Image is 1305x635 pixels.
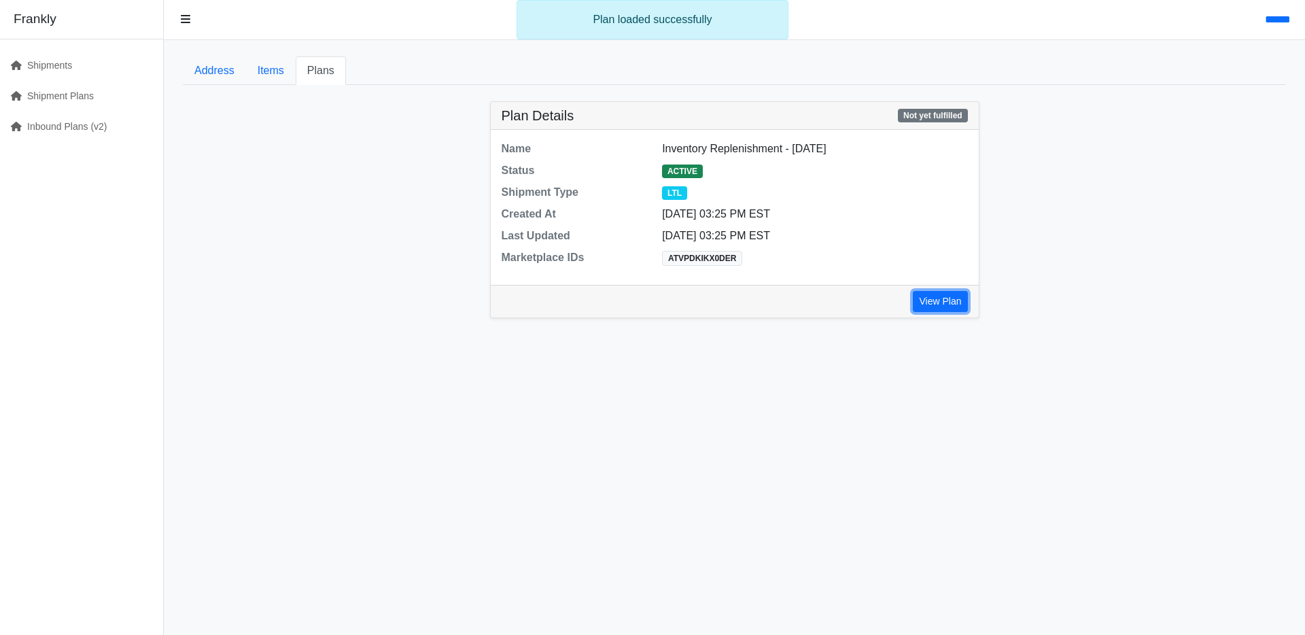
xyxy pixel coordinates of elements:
[296,56,346,85] a: Plans
[183,56,246,85] a: Address
[898,109,967,122] span: Not yet fulfilled
[493,184,655,206] dt: Shipment Type
[654,141,975,157] dd: Inventory Replenishment - [DATE]
[654,228,975,244] dd: [DATE] 03:25 PM EST
[654,206,975,222] dd: [DATE] 03:25 PM EST
[246,56,296,85] a: Items
[493,162,655,184] dt: Status
[913,291,967,312] a: View Plan
[493,141,655,162] dt: Name
[502,107,574,124] h5: Plan Details
[493,206,655,228] dt: Created At
[493,250,655,274] dt: Marketplace IDs
[662,165,703,178] span: ACTIVE
[662,186,687,200] span: LTL
[662,251,742,266] span: ATVPDKIKX0DER
[493,228,655,250] dt: Last Updated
